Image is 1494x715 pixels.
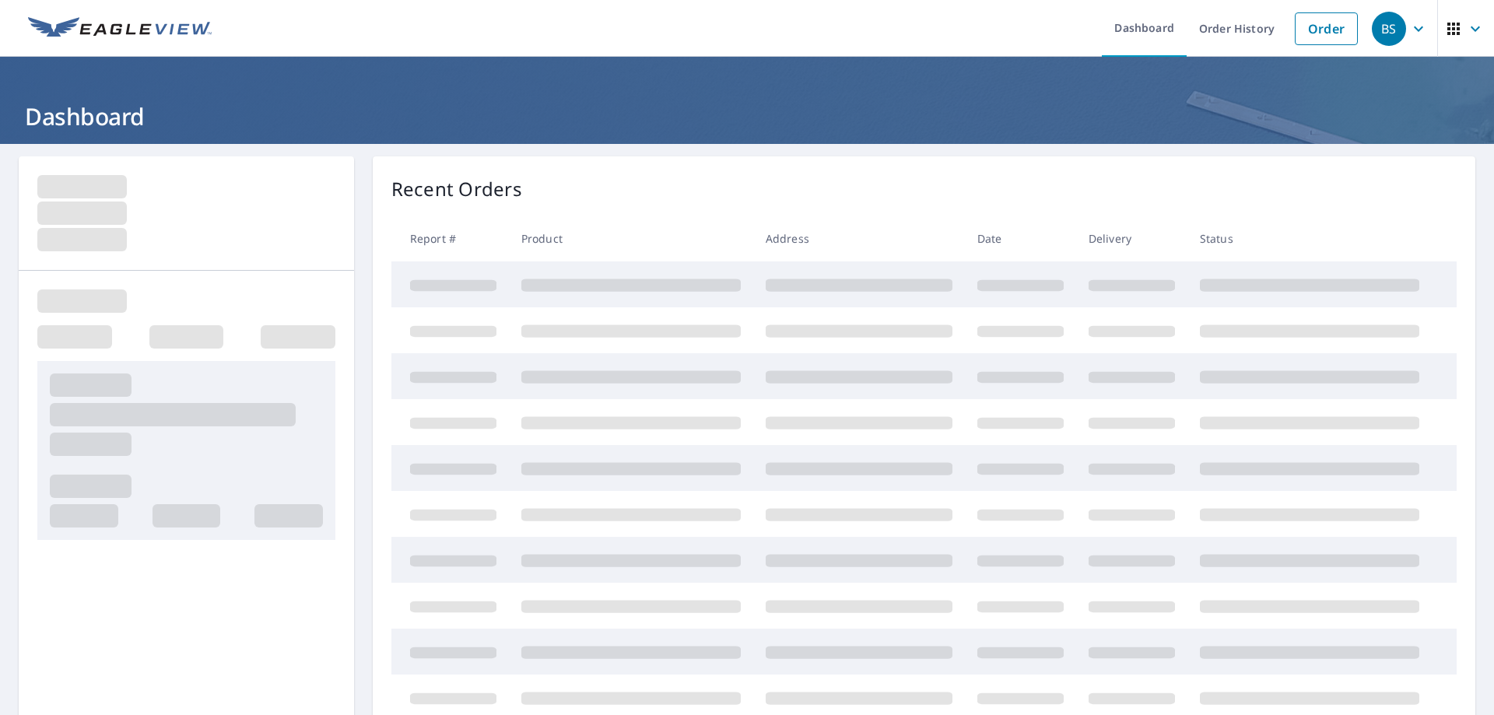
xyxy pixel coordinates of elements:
img: EV Logo [28,17,212,40]
th: Date [965,216,1076,261]
th: Address [753,216,965,261]
th: Product [509,216,753,261]
a: Order [1295,12,1358,45]
th: Delivery [1076,216,1187,261]
h1: Dashboard [19,100,1475,132]
th: Report # [391,216,509,261]
th: Status [1187,216,1432,261]
p: Recent Orders [391,175,522,203]
div: BS [1372,12,1406,46]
